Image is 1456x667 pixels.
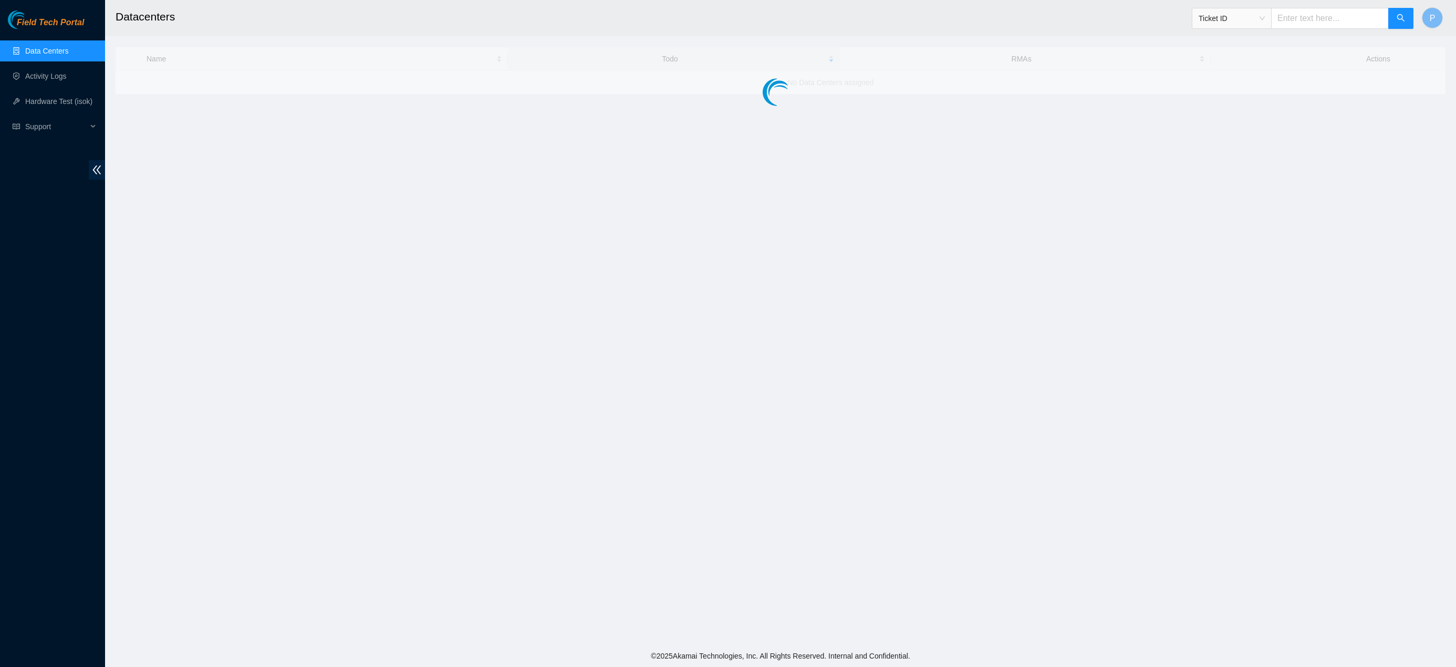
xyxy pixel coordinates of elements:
[1397,14,1405,24] span: search
[1271,8,1389,29] input: Enter text here...
[89,160,105,180] span: double-left
[25,116,87,137] span: Support
[105,645,1456,667] footer: © 2025 Akamai Technologies, Inc. All Rights Reserved. Internal and Confidential.
[8,19,84,33] a: Akamai TechnologiesField Tech Portal
[17,18,84,28] span: Field Tech Portal
[1422,7,1443,28] button: P
[25,97,92,106] a: Hardware Test (isok)
[1199,11,1265,26] span: Ticket ID
[25,47,68,55] a: Data Centers
[1388,8,1413,29] button: search
[13,123,20,130] span: read
[1430,12,1436,25] span: P
[8,11,53,29] img: Akamai Technologies
[25,72,67,80] a: Activity Logs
